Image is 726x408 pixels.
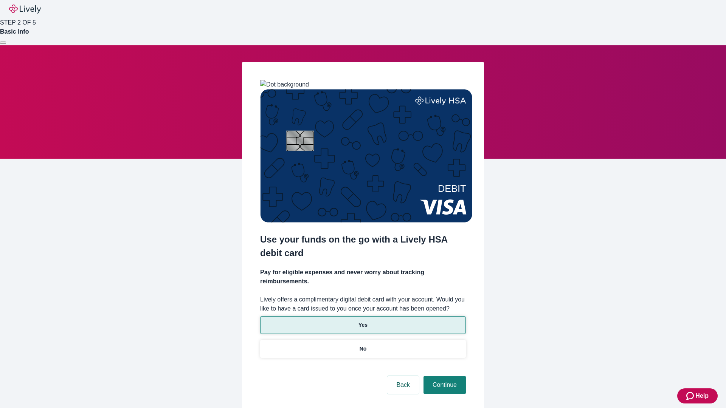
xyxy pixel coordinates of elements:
[686,391,695,400] svg: Zendesk support icon
[358,321,368,329] p: Yes
[260,89,472,223] img: Debit card
[695,391,709,400] span: Help
[260,268,466,286] h4: Pay for eligible expenses and never worry about tracking reimbursements.
[260,316,466,334] button: Yes
[387,376,419,394] button: Back
[360,345,367,353] p: No
[677,388,718,403] button: Zendesk support iconHelp
[260,295,466,313] label: Lively offers a complimentary digital debit card with your account. Would you like to have a card...
[9,5,41,14] img: Lively
[260,340,466,358] button: No
[260,80,309,89] img: Dot background
[260,233,466,260] h2: Use your funds on the go with a Lively HSA debit card
[423,376,466,394] button: Continue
